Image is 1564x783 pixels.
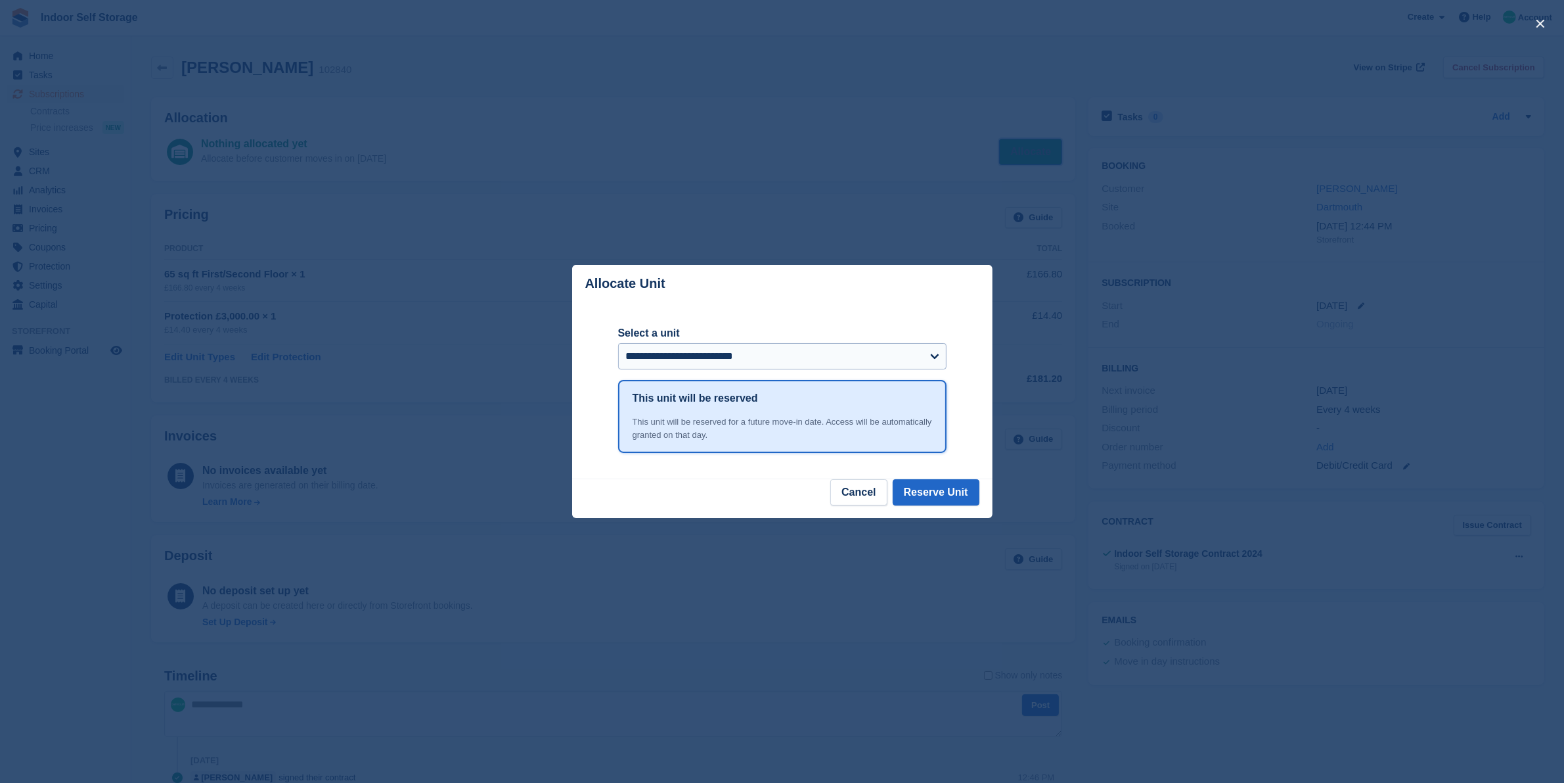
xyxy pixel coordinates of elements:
button: close [1530,13,1551,34]
button: Cancel [830,479,887,506]
h1: This unit will be reserved [633,391,758,406]
button: Reserve Unit [893,479,979,506]
div: This unit will be reserved for a future move-in date. Access will be automatically granted on tha... [633,415,932,441]
label: Select a unit [618,325,947,341]
p: Allocate Unit [585,276,665,291]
